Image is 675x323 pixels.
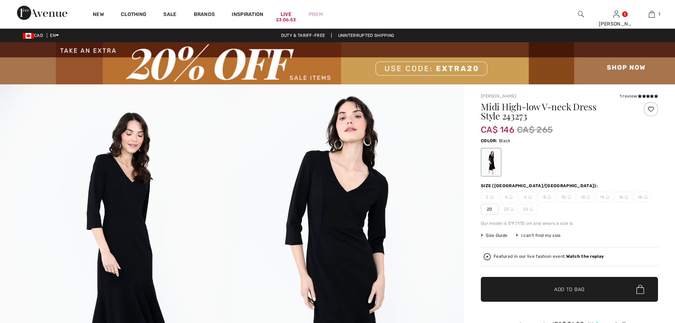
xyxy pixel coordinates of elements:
img: ring-m.svg [606,195,609,199]
img: ring-m.svg [528,195,532,199]
img: 1ère Avenue [17,6,67,20]
a: Prom [309,11,323,18]
a: 1 [634,10,669,18]
img: Watch the replay [484,253,491,260]
a: New [93,11,104,19]
a: Brands [194,11,215,19]
img: My Bag [649,10,655,18]
div: 23:06:53 [276,17,296,23]
span: CAD [23,33,46,38]
span: 22 [500,204,518,215]
span: 10 [557,192,575,202]
img: ring-m.svg [568,195,571,199]
div: Black [482,149,500,176]
img: ring-m.svg [547,195,551,199]
div: I can't find my size [516,232,561,239]
span: 14 [596,192,613,202]
h1: Midi High-low V-neck Dress Style 243273 [481,102,629,121]
img: ring-m.svg [490,195,494,199]
div: 1 review [620,93,658,99]
span: CA$ 265 [517,123,553,136]
span: 12 [576,192,594,202]
span: 20 [481,204,499,215]
a: Sign In [613,11,619,17]
img: search the website [578,10,584,18]
span: Inspiration [232,11,263,19]
span: 8 [538,192,556,202]
span: 6 [519,192,537,202]
img: ring-m.svg [529,207,533,211]
span: 1 [658,11,660,17]
img: ring-m.svg [510,207,514,211]
span: CA$ 146 [481,118,514,135]
a: Live23:06:53 [281,11,292,18]
a: Clothing [121,11,146,19]
span: Color: [481,138,497,143]
span: 4 [500,192,518,202]
img: ring-m.svg [509,195,513,199]
a: Sale [163,11,176,19]
span: EN [50,33,59,38]
span: Black [499,138,511,143]
img: My Info [613,10,619,18]
span: Size Guide [481,232,507,239]
span: 2 [481,192,499,202]
img: Bag.svg [636,285,644,294]
a: [PERSON_NAME] [481,94,516,99]
img: ring-m.svg [625,195,628,199]
button: Add to Bag [481,277,658,302]
div: Featured in our live fashion event. [494,254,604,259]
img: Canadian Dollar [23,33,34,39]
strong: Watch the replay [566,254,604,259]
div: [PERSON_NAME] [599,20,634,28]
img: ring-m.svg [586,195,590,199]
img: ring-m.svg [644,195,648,199]
span: 16 [615,192,632,202]
div: Size ([GEOGRAPHIC_DATA]/[GEOGRAPHIC_DATA]): [481,183,599,189]
iframe: Opens a widget where you can chat to one of our agents [630,270,668,288]
span: 24 [519,204,537,215]
div: Our model is 5'9"/175 cm and wears a size 6. [481,220,658,227]
span: 18 [634,192,652,202]
span: Add to Bag [554,286,585,293]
